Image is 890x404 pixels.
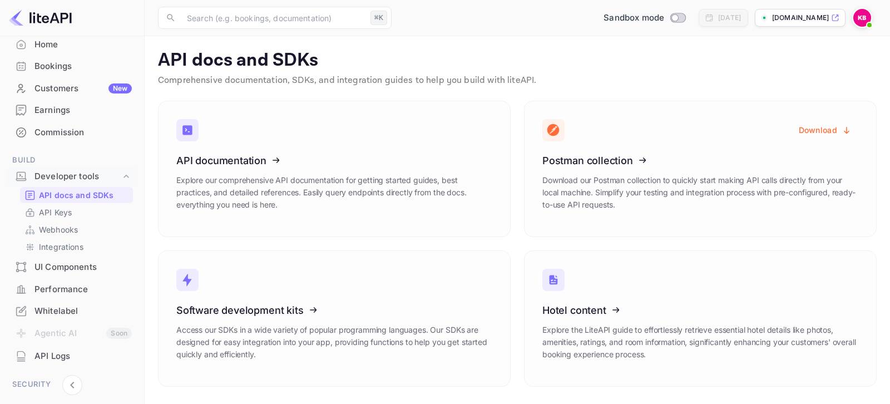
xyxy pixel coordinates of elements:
p: Download our Postman collection to quickly start making API calls directly from your local machin... [542,174,858,211]
div: Commission [34,126,132,139]
a: Commission [7,122,137,142]
span: Sandbox mode [604,12,664,24]
div: Performance [7,279,137,300]
div: Earnings [34,104,132,117]
a: Integrations [24,241,128,253]
a: Software development kitsAccess our SDKs in a wide variety of popular programming languages. Our ... [158,250,511,387]
p: Webhooks [39,224,78,235]
div: API Keys [20,204,133,220]
div: Integrations [20,239,133,255]
a: Earnings [7,100,137,120]
div: Webhooks [20,221,133,238]
a: Hotel contentExplore the LiteAPI guide to effortlessly retrieve essential hotel details like phot... [524,250,877,387]
a: UI Components [7,257,137,277]
a: Whitelabel [7,300,137,321]
div: CustomersNew [7,78,137,100]
div: UI Components [7,257,137,278]
div: UI Components [34,261,132,274]
a: API Logs [7,346,137,366]
span: Build [7,154,137,166]
p: API docs and SDKs [158,50,877,72]
div: Home [34,38,132,51]
div: Switch to Production mode [599,12,690,24]
div: Developer tools [7,167,137,186]
a: CustomersNew [7,78,137,98]
a: Bookings [7,56,137,76]
div: Commission [7,122,137,144]
p: API docs and SDKs [39,189,114,201]
p: [DOMAIN_NAME] [772,13,829,23]
a: API Keys [24,206,128,218]
img: LiteAPI logo [9,9,72,27]
div: Performance [34,283,132,296]
a: API documentationExplore our comprehensive API documentation for getting started guides, best pra... [158,101,511,237]
p: API Keys [39,206,72,218]
h3: API documentation [176,155,492,166]
div: Developer tools [34,170,121,183]
p: Comprehensive documentation, SDKs, and integration guides to help you build with liteAPI. [158,74,877,87]
h3: Hotel content [542,304,858,316]
div: Earnings [7,100,137,121]
p: Integrations [39,241,83,253]
img: Kyle Bromont [853,9,871,27]
span: Security [7,378,137,391]
button: Download [792,119,858,141]
div: Whitelabel [7,300,137,322]
a: API docs and SDKs [24,189,128,201]
div: [DATE] [718,13,741,23]
div: Customers [34,82,132,95]
input: Search (e.g. bookings, documentation) [180,7,366,29]
p: Explore the LiteAPI guide to effortlessly retrieve essential hotel details like photos, amenities... [542,324,858,361]
div: API Logs [34,350,132,363]
h3: Postman collection [542,155,858,166]
h3: Software development kits [176,304,492,316]
a: Home [7,34,137,55]
div: New [108,83,132,93]
button: Collapse navigation [62,375,82,395]
div: Bookings [7,56,137,77]
a: Webhooks [24,224,128,235]
div: ⌘K [370,11,387,25]
a: Performance [7,279,137,299]
p: Explore our comprehensive API documentation for getting started guides, best practices, and detai... [176,174,492,211]
div: Home [7,34,137,56]
div: API docs and SDKs [20,187,133,203]
div: Bookings [34,60,132,73]
div: API Logs [7,346,137,367]
p: Access our SDKs in a wide variety of popular programming languages. Our SDKs are designed for eas... [176,324,492,361]
div: Whitelabel [34,305,132,318]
